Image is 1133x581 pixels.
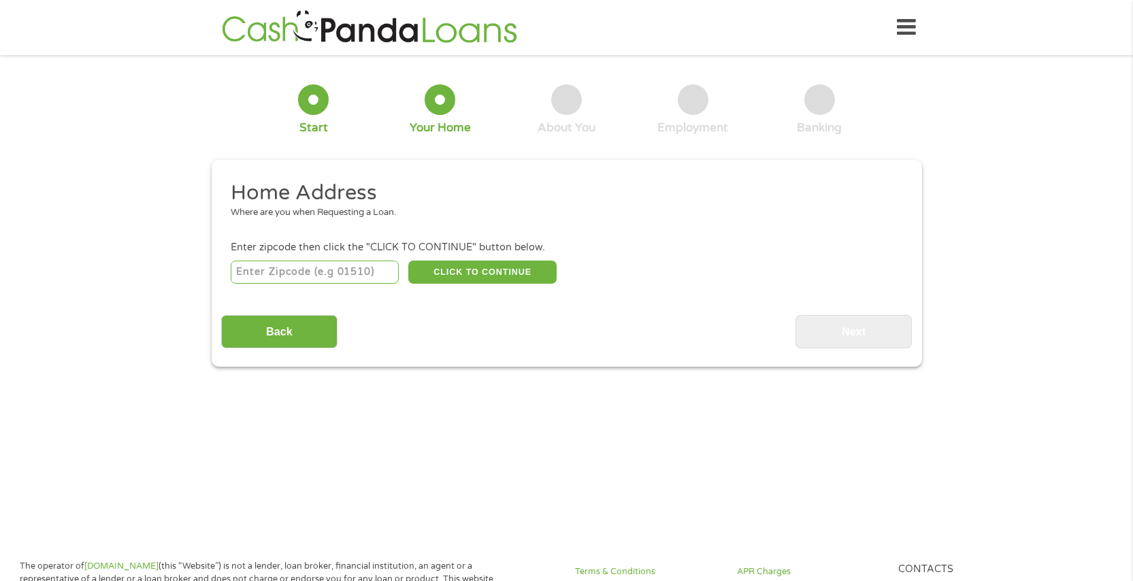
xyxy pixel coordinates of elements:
[898,563,1044,576] h4: Contacts
[538,120,595,135] div: About You
[408,261,557,284] button: CLICK TO CONTINUE
[218,8,521,47] img: GetLoanNow Logo
[795,315,912,348] input: Next
[575,565,721,578] a: Terms & Conditions
[231,206,892,220] div: Where are you when Requesting a Loan.
[231,180,892,207] h2: Home Address
[221,315,338,348] input: Back
[797,120,842,135] div: Banking
[737,565,883,578] a: APR Charges
[84,561,159,571] a: [DOMAIN_NAME]
[231,240,902,255] div: Enter zipcode then click the "CLICK TO CONTINUE" button below.
[410,120,471,135] div: Your Home
[231,261,399,284] input: Enter Zipcode (e.g 01510)
[657,120,728,135] div: Employment
[299,120,328,135] div: Start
